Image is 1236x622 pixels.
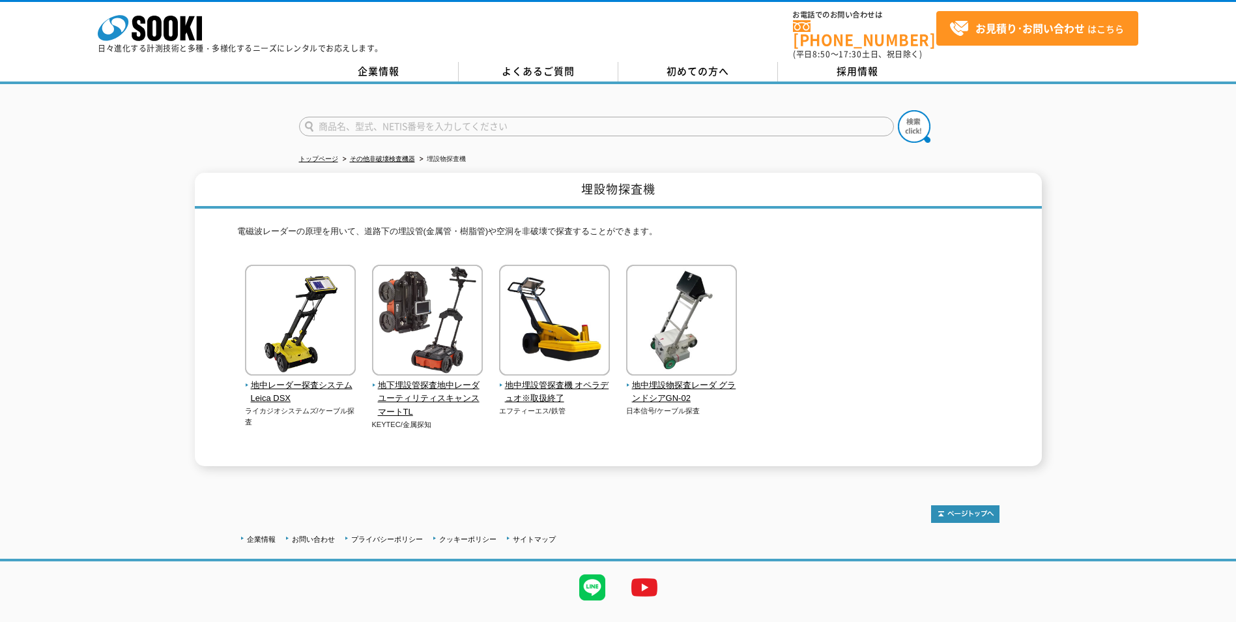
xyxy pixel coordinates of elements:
[618,62,778,81] a: 初めての方へ
[975,20,1085,36] strong: お見積り･お問い合わせ
[237,225,999,245] p: 電磁波レーダーの原理を用いて、道路下の埋設管(金属管・樹脂管)や空洞を非破壊で探査することができます。
[417,153,466,166] li: 埋設物探査機
[793,20,936,47] a: [PHONE_NUMBER]
[459,62,618,81] a: よくあるご質問
[949,19,1124,38] span: はこちら
[98,44,383,52] p: 日々進化する計測技術と多種・多様化するニーズにレンタルでお応えします。
[793,48,922,60] span: (平日 ～ 土日、祝日除く)
[793,11,936,19] span: お電話でのお問い合わせは
[566,561,618,614] img: LINE
[499,406,611,417] p: エフティーエス/鉄管
[499,366,611,406] a: 地中埋設管探査機 オペラデュオ※取扱終了
[931,505,999,523] img: トップページへ
[898,110,930,143] img: btn_search.png
[245,406,356,427] p: ライカジオシステムズ/ケーブル探査
[626,366,738,406] a: 地中埋設物探査レーダ グランドシアGN-02
[247,535,276,543] a: 企業情報
[372,366,483,419] a: 地下埋設管探査地中レーダ ユーティリティスキャンスマートTL
[439,535,496,543] a: クッキーポリシー
[626,406,738,417] p: 日本信号/ケーブル探査
[778,62,938,81] a: 採用情報
[299,62,459,81] a: 企業情報
[299,155,338,162] a: トップページ
[618,561,670,614] img: YouTube
[245,379,356,406] span: 地中レーダー探査システム Leica DSX
[499,379,611,406] span: 地中埋設管探査機 オペラデュオ※取扱終了
[372,265,483,379] img: 地下埋設管探査地中レーダ ユーティリティスキャンスマートTL
[351,535,423,543] a: プライバシーポリシー
[372,419,483,430] p: KEYTEC/金属探知
[195,173,1042,209] h1: 埋設物探査機
[839,48,862,60] span: 17:30
[245,366,356,406] a: 地中レーダー探査システム Leica DSX
[626,379,738,406] span: 地中埋設物探査レーダ グランドシアGN-02
[350,155,415,162] a: その他非破壊検査機器
[812,48,831,60] span: 8:50
[372,379,483,419] span: 地下埋設管探査地中レーダ ユーティリティスキャンスマートTL
[245,265,356,379] img: 地中レーダー探査システム Leica DSX
[513,535,556,543] a: サイトマップ
[292,535,335,543] a: お問い合わせ
[626,265,737,379] img: 地中埋設物探査レーダ グランドシアGN-02
[936,11,1138,46] a: お見積り･お問い合わせはこちら
[299,117,894,136] input: 商品名、型式、NETIS番号を入力してください
[667,64,729,78] span: 初めての方へ
[499,265,610,379] img: 地中埋設管探査機 オペラデュオ※取扱終了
